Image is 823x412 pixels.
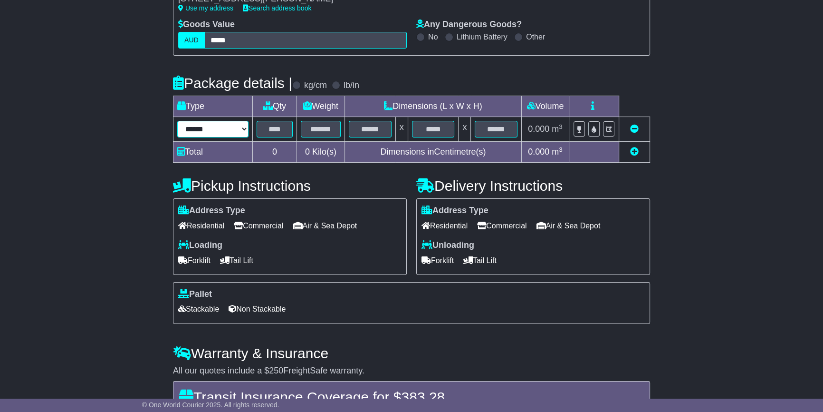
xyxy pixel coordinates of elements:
[526,32,545,41] label: Other
[630,124,639,134] a: Remove this item
[243,4,311,12] a: Search address book
[395,117,408,142] td: x
[536,218,601,233] span: Air & Sea Depot
[269,366,283,375] span: 250
[297,142,345,163] td: Kilo(s)
[305,147,310,157] span: 0
[421,240,474,251] label: Unloading
[173,345,650,361] h4: Warranty & Insurance
[178,240,222,251] label: Loading
[253,142,297,163] td: 0
[293,218,357,233] span: Air & Sea Depot
[477,218,526,233] span: Commercial
[173,142,253,163] td: Total
[421,253,454,268] span: Forklift
[304,80,327,91] label: kg/cm
[528,147,549,157] span: 0.000
[178,218,224,233] span: Residential
[173,96,253,117] td: Type
[229,302,286,316] span: Non Stackable
[416,178,650,194] h4: Delivery Instructions
[173,75,292,91] h4: Package details |
[179,389,644,405] h4: Transit Insurance Coverage for $
[528,124,549,134] span: 0.000
[401,389,445,405] span: 383.28
[178,302,219,316] span: Stackable
[559,123,563,130] sup: 3
[559,146,563,153] sup: 3
[463,253,497,268] span: Tail Lift
[178,289,212,300] label: Pallet
[428,32,438,41] label: No
[459,117,471,142] td: x
[234,218,283,233] span: Commercial
[630,147,639,157] a: Add new item
[173,178,407,194] h4: Pickup Instructions
[178,32,205,49] label: AUD
[173,366,650,376] div: All our quotes include a $ FreightSafe warranty.
[178,4,233,12] a: Use my address
[178,20,235,30] label: Goods Value
[178,253,211,268] span: Forklift
[178,206,245,216] label: Address Type
[552,147,563,157] span: m
[142,401,279,409] span: © One World Courier 2025. All rights reserved.
[421,218,468,233] span: Residential
[220,253,253,268] span: Tail Lift
[345,96,521,117] td: Dimensions (L x W x H)
[345,142,521,163] td: Dimensions in Centimetre(s)
[253,96,297,117] td: Qty
[416,20,522,30] label: Any Dangerous Goods?
[521,96,569,117] td: Volume
[297,96,345,117] td: Weight
[457,32,507,41] label: Lithium Battery
[552,124,563,134] span: m
[344,80,359,91] label: lb/in
[421,206,488,216] label: Address Type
